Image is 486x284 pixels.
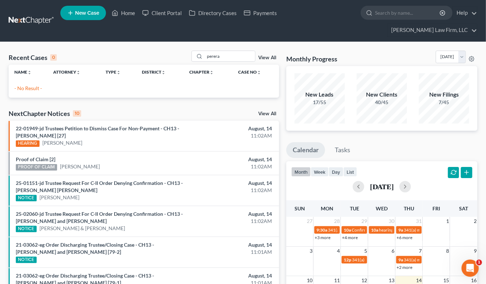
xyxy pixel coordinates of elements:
[418,247,422,255] span: 7
[344,257,351,262] span: 12p
[397,235,412,240] a: +6 more
[370,183,394,190] h2: [DATE]
[142,69,166,75] a: Districtunfold_more
[75,10,99,16] span: New Case
[191,163,272,170] div: 11:02AM
[364,247,368,255] span: 5
[295,99,345,106] div: 17/55
[415,217,422,225] span: 31
[357,90,407,99] div: New Clients
[191,156,272,163] div: August, 14
[357,99,407,106] div: 40/45
[419,90,469,99] div: New Filings
[16,242,154,255] a: 21-03062-eg Order Discharging Trustee/Closing Case - CH13 - [PERSON_NAME] and [PERSON_NAME] [79-2]
[73,110,81,117] div: 10
[344,227,351,233] span: 10a
[375,6,441,19] input: Search by name...
[459,205,468,211] span: Sat
[321,205,333,211] span: Mon
[108,6,139,19] a: Home
[333,217,341,225] span: 28
[185,6,240,19] a: Directory Cases
[76,70,80,75] i: unfold_more
[453,6,477,19] a: Help
[205,51,255,61] input: Search by name...
[257,70,261,75] i: unfold_more
[329,167,343,177] button: day
[473,217,477,225] span: 2
[404,227,439,233] span: 341(a) meeting for
[352,257,421,262] span: 341(a) meeting for [PERSON_NAME]
[397,265,412,270] a: +2 more
[50,54,57,61] div: 0
[27,70,32,75] i: unfold_more
[106,69,121,75] a: Typeunfold_more
[286,142,325,158] a: Calendar
[445,217,450,225] span: 1
[361,217,368,225] span: 29
[473,247,477,255] span: 9
[432,205,440,211] span: Fri
[16,211,183,224] a: 25-02060-jd Trustee Request For C-II Order Denying Confirmation - CH13 - [PERSON_NAME] and [PERSO...
[286,55,337,63] h3: Monthly Progress
[306,217,313,225] span: 27
[191,132,272,139] div: 11:02AM
[328,142,357,158] a: Tasks
[191,210,272,218] div: August, 14
[191,187,272,194] div: 11:02AM
[379,227,434,233] span: hearing for [PERSON_NAME]
[376,205,388,211] span: Wed
[309,247,313,255] span: 3
[258,55,276,60] a: View All
[16,180,183,193] a: 25-01151-jd Trustee Request For C-II Order Denying Confirmation - CH13 - [PERSON_NAME] [PERSON_NAME]
[16,164,57,171] div: PROOF OF CLAIM
[295,205,305,211] span: Sun
[16,125,179,139] a: 22-01949-jd Trustees Petition to Dismiss Case For Non-Payment - CH13 - [PERSON_NAME] [27]
[398,257,403,262] span: 9a
[16,226,37,232] div: NOTICE
[191,248,272,256] div: 11:01AM
[139,6,185,19] a: Client Portal
[316,227,327,233] span: 9:30a
[117,70,121,75] i: unfold_more
[14,85,273,92] p: - No Result -
[191,125,272,132] div: August, 14
[404,205,414,211] span: Thu
[342,235,358,240] a: +4 more
[16,156,55,162] a: Proof of Claim [2]
[445,247,450,255] span: 8
[352,227,434,233] span: Confirmation Hearing for [PERSON_NAME]
[191,241,272,248] div: August, 14
[16,257,37,263] div: NOTICE
[53,69,80,75] a: Attorneyunfold_more
[388,24,477,37] a: [PERSON_NAME] Law Firm, LLC
[388,217,395,225] span: 30
[391,247,395,255] span: 6
[191,180,272,187] div: August, 14
[191,218,272,225] div: 11:02AM
[315,235,330,240] a: +3 more
[419,99,469,106] div: 7/45
[40,194,79,201] a: [PERSON_NAME]
[9,109,81,118] div: NextChapter Notices
[40,225,125,232] a: [PERSON_NAME] & [PERSON_NAME]
[9,53,57,62] div: Recent Cases
[311,167,329,177] button: week
[404,257,473,262] span: 341(a) meeting for [PERSON_NAME]
[161,70,166,75] i: unfold_more
[14,69,32,75] a: Nameunfold_more
[258,111,276,116] a: View All
[42,139,82,146] a: [PERSON_NAME]
[476,260,482,265] span: 1
[60,163,100,170] a: [PERSON_NAME]
[462,260,479,277] iframe: Intercom live chat
[398,227,403,233] span: 9a
[328,227,435,233] span: 341(a) meeting for [PERSON_NAME] & [PERSON_NAME]
[295,90,345,99] div: New Leads
[371,227,378,233] span: 10a
[343,167,357,177] button: list
[350,205,359,211] span: Tue
[240,6,281,19] a: Payments
[16,195,37,201] div: NOTICE
[209,70,214,75] i: unfold_more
